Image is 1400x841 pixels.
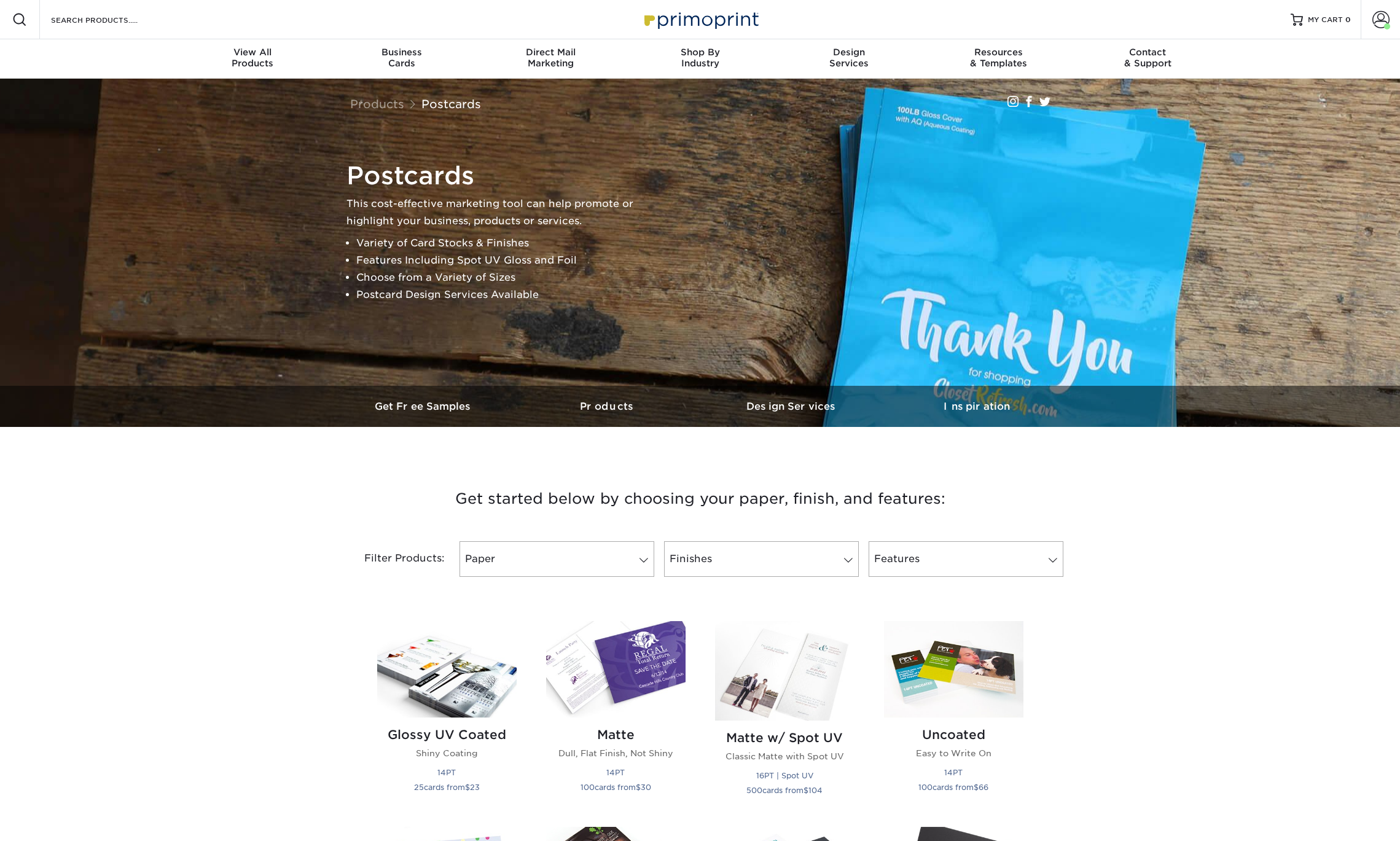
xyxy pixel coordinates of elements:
[421,97,481,111] a: Postcards
[625,47,775,69] div: Industry
[715,621,854,812] a: Matte w/ Spot UV Postcards Matte w/ Spot UV Classic Matte with Spot UV 16PT | Spot UV 500cards fr...
[869,541,1063,577] a: Features
[470,783,480,792] span: 23
[476,39,625,79] a: Direct MailMarketing
[974,783,979,792] span: $
[476,47,625,58] span: Direct Mail
[641,783,651,792] span: 30
[700,401,885,412] h3: Design Services
[639,6,762,33] img: Primoprint
[327,39,476,79] a: BusinessCards
[377,727,517,742] h2: Glossy UV Coated
[715,750,854,762] p: Classic Matte with Spot UV
[327,47,476,69] div: Cards
[1073,47,1222,69] div: & Support
[476,47,625,69] div: Marketing
[377,621,517,718] img: Glossy UV Coated Postcards
[756,771,813,780] small: 16PT | Spot UV
[885,401,1069,412] h3: Inspiration
[715,730,854,745] h2: Matte w/ Spot UV
[775,47,924,58] span: Design
[356,269,654,286] li: Choose from a Variety of Sizes
[804,786,808,795] span: $
[356,286,654,303] li: Postcard Design Services Available
[775,47,924,69] div: Services
[1073,39,1222,79] a: Contact& Support
[437,768,456,777] small: 14PT
[459,541,654,577] a: Paper
[465,783,470,792] span: $
[808,786,823,795] span: 104
[332,401,516,412] h3: Get Free Samples
[377,621,517,812] a: Glossy UV Coated Postcards Glossy UV Coated Shiny Coating 14PT 25cards from$23
[346,161,654,190] h1: Postcards
[377,747,517,759] p: Shiny Coating
[350,97,404,111] a: Products
[546,727,686,742] h2: Matte
[664,541,859,577] a: Finishes
[924,47,1073,58] span: Resources
[884,747,1023,759] p: Easy to Write On
[606,768,625,777] small: 14PT
[746,786,823,795] small: cards from
[50,12,170,27] input: SEARCH PRODUCTS.....
[414,783,424,792] span: 25
[700,386,885,427] a: Design Services
[924,39,1073,79] a: Resources& Templates
[1308,15,1343,25] span: MY CART
[636,783,641,792] span: $
[581,783,595,792] span: 100
[979,783,988,792] span: 66
[332,386,516,427] a: Get Free Samples
[581,783,651,792] small: cards from
[178,39,327,79] a: View AllProducts
[924,47,1073,69] div: & Templates
[715,621,854,721] img: Matte w/ Spot UV Postcards
[341,471,1060,526] h3: Get started below by choosing your paper, finish, and features:
[884,621,1023,812] a: Uncoated Postcards Uncoated Easy to Write On 14PT 100cards from$66
[884,727,1023,742] h2: Uncoated
[346,195,654,230] p: This cost-effective marketing tool can help promote or highlight your business, products or servi...
[625,47,775,58] span: Shop By
[918,783,933,792] span: 100
[327,47,476,58] span: Business
[356,252,654,269] li: Features Including Spot UV Gloss and Foil
[546,621,686,812] a: Matte Postcards Matte Dull, Flat Finish, Not Shiny 14PT 100cards from$30
[546,747,686,759] p: Dull, Flat Finish, Not Shiny
[746,786,762,795] span: 500
[944,768,963,777] small: 14PT
[1345,15,1351,24] span: 0
[884,621,1023,718] img: Uncoated Postcards
[516,386,700,427] a: Products
[918,783,988,792] small: cards from
[1073,47,1222,58] span: Contact
[885,386,1069,427] a: Inspiration
[516,401,700,412] h3: Products
[178,47,327,58] span: View All
[775,39,924,79] a: DesignServices
[414,783,480,792] small: cards from
[546,621,686,718] img: Matte Postcards
[356,235,654,252] li: Variety of Card Stocks & Finishes
[625,39,775,79] a: Shop ByIndustry
[178,47,327,69] div: Products
[332,541,455,577] div: Filter Products:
